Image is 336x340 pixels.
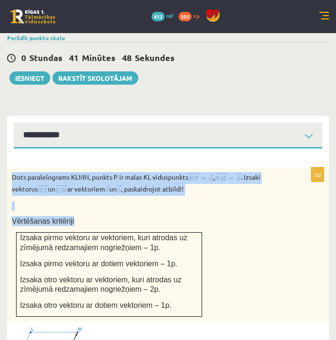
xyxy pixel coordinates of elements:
img: jv3BiIJ8vNob06eAAAAAElFTkSuQmCC [117,184,121,196]
span: 41 [69,52,79,63]
span: Stundas [29,52,62,63]
a: Rīgas 1. Tālmācības vidusskola [10,9,55,24]
img: W3yzf7Z94V8M68gNhXLGsAAAAASUVORK5CYII= [105,184,109,195]
span: Vērtēšanas kritēriji [12,217,74,225]
img: iduEbKpa6voGaZ0h2SmCgu8AAAAASUVORK5CYII= [55,184,67,195]
span: xp [193,12,199,19]
img: T7ye8faZtNIAAAAASUVORK5CYII= [188,172,213,183]
span: 48 [122,52,132,63]
span: 593 [178,12,192,21]
p: Dots paralelograms KLMN, punkts P ir malas KL viduspunkts , . Izsaki vektorus un ar vektoriem un ... [12,172,277,196]
img: jfwG6WCl5uiDDggAAAABJRU5ErkJggg== [38,184,48,195]
span: Minūtes [82,52,115,63]
span: 413 [151,12,165,21]
a: Rakstīt skolotājam [53,71,138,85]
a: 593 xp [178,12,204,19]
span: Izsaka pirmo vektoru ar dotiem vektoriem – 1p. [20,260,177,268]
span: mP [166,12,174,19]
a: Parādīt punktu skalu [7,34,65,42]
img: jgrjVBqYKPjATlNch3PxVwxh0ebkFYpjoSw0qj5hz1YERYEyVdaObM0lI1nEJ2XPPNLeRECTb8FwUoFGMZF5cFGizhSkhzh4m... [214,172,241,184]
span: 0 [21,52,26,63]
span: Izsaka otro vektoru ar dotiem vektoriem – 1p. [20,301,171,309]
p: 5p [311,167,324,182]
button: Iesniegt [9,71,50,85]
span: Izsaka otro vektoru ar vektoriem, kuri atrodas uz zīmējumā redzamajiem nogriežņiem – 2p. [20,276,181,294]
body: Rich Text Editor, wiswyg-editor-user-answer-47433883232280 [9,9,302,19]
span: Izsaka pirmo vektoru ar vektoriem, kuri atrodas uz zīmējumā redzamajiem nogriežņiem – 1p. [20,234,187,252]
span: Sekundes [135,52,175,63]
